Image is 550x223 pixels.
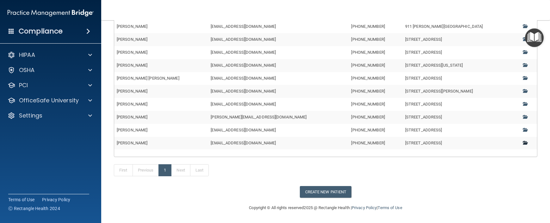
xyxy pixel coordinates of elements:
[403,98,518,111] td: [STREET_ADDRESS]
[208,98,349,111] td: [EMAIL_ADDRESS][DOMAIN_NAME]
[208,46,349,59] td: [EMAIL_ADDRESS][DOMAIN_NAME]
[349,137,402,149] td: [PHONE_NUMBER]
[403,59,518,72] td: [STREET_ADDRESS][US_STATE]
[403,46,518,59] td: [STREET_ADDRESS]
[114,46,208,59] td: [PERSON_NAME]
[403,72,518,85] td: [STREET_ADDRESS]
[208,33,349,46] td: [EMAIL_ADDRESS][DOMAIN_NAME]
[8,205,60,212] span: Ⓒ Rectangle Health 2024
[19,81,28,89] p: PCI
[378,205,402,210] a: Terms of Use
[349,124,402,137] td: [PHONE_NUMBER]
[441,189,542,214] iframe: Drift Widget Chat Controller
[403,111,518,124] td: [STREET_ADDRESS]
[171,164,190,176] a: Next
[158,164,171,176] a: 1
[114,72,208,85] td: [PERSON_NAME] [PERSON_NAME]
[208,137,349,149] td: [EMAIL_ADDRESS][DOMAIN_NAME]
[19,66,35,74] p: OSHA
[208,124,349,137] td: [EMAIL_ADDRESS][DOMAIN_NAME]
[403,124,518,137] td: [STREET_ADDRESS]
[208,111,349,124] td: [PERSON_NAME][EMAIL_ADDRESS][DOMAIN_NAME]
[208,85,349,98] td: [EMAIL_ADDRESS][DOMAIN_NAME]
[403,20,518,33] td: 911 [PERSON_NAME][GEOGRAPHIC_DATA]
[403,85,518,98] td: [STREET_ADDRESS][PERSON_NAME]
[208,20,349,33] td: [EMAIL_ADDRESS][DOMAIN_NAME]
[525,28,544,47] button: Open Resource Center
[8,112,92,119] a: Settings
[190,164,209,176] a: Last
[349,59,402,72] td: [PHONE_NUMBER]
[114,85,208,98] td: [PERSON_NAME]
[19,27,63,36] h4: Compliance
[133,164,159,176] a: Previous
[114,98,208,111] td: [PERSON_NAME]
[208,72,349,85] td: [EMAIL_ADDRESS][DOMAIN_NAME]
[349,85,402,98] td: [PHONE_NUMBER]
[349,72,402,85] td: [PHONE_NUMBER]
[42,196,71,203] a: Privacy Policy
[114,137,208,149] td: [PERSON_NAME]
[349,111,402,124] td: [PHONE_NUMBER]
[114,111,208,124] td: [PERSON_NAME]
[8,97,92,104] a: OfficeSafe University
[349,20,402,33] td: [PHONE_NUMBER]
[300,186,352,198] button: Create New Patient
[8,7,94,19] img: PMB logo
[19,112,42,119] p: Settings
[8,196,34,203] a: Terms of Use
[114,20,208,33] td: [PERSON_NAME]
[8,51,92,59] a: HIPAA
[8,81,92,89] a: PCI
[114,59,208,72] td: [PERSON_NAME]
[349,98,402,111] td: [PHONE_NUMBER]
[208,59,349,72] td: [EMAIL_ADDRESS][DOMAIN_NAME]
[352,205,377,210] a: Privacy Policy
[8,66,92,74] a: OSHA
[114,33,208,46] td: [PERSON_NAME]
[114,164,133,176] a: First
[19,97,79,104] p: OfficeSafe University
[349,46,402,59] td: [PHONE_NUMBER]
[403,33,518,46] td: [STREET_ADDRESS]
[403,137,518,149] td: [STREET_ADDRESS]
[114,124,208,137] td: [PERSON_NAME]
[349,33,402,46] td: [PHONE_NUMBER]
[19,51,35,59] p: HIPAA
[210,198,441,218] div: Copyright © All rights reserved 2025 @ Rectangle Health | |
